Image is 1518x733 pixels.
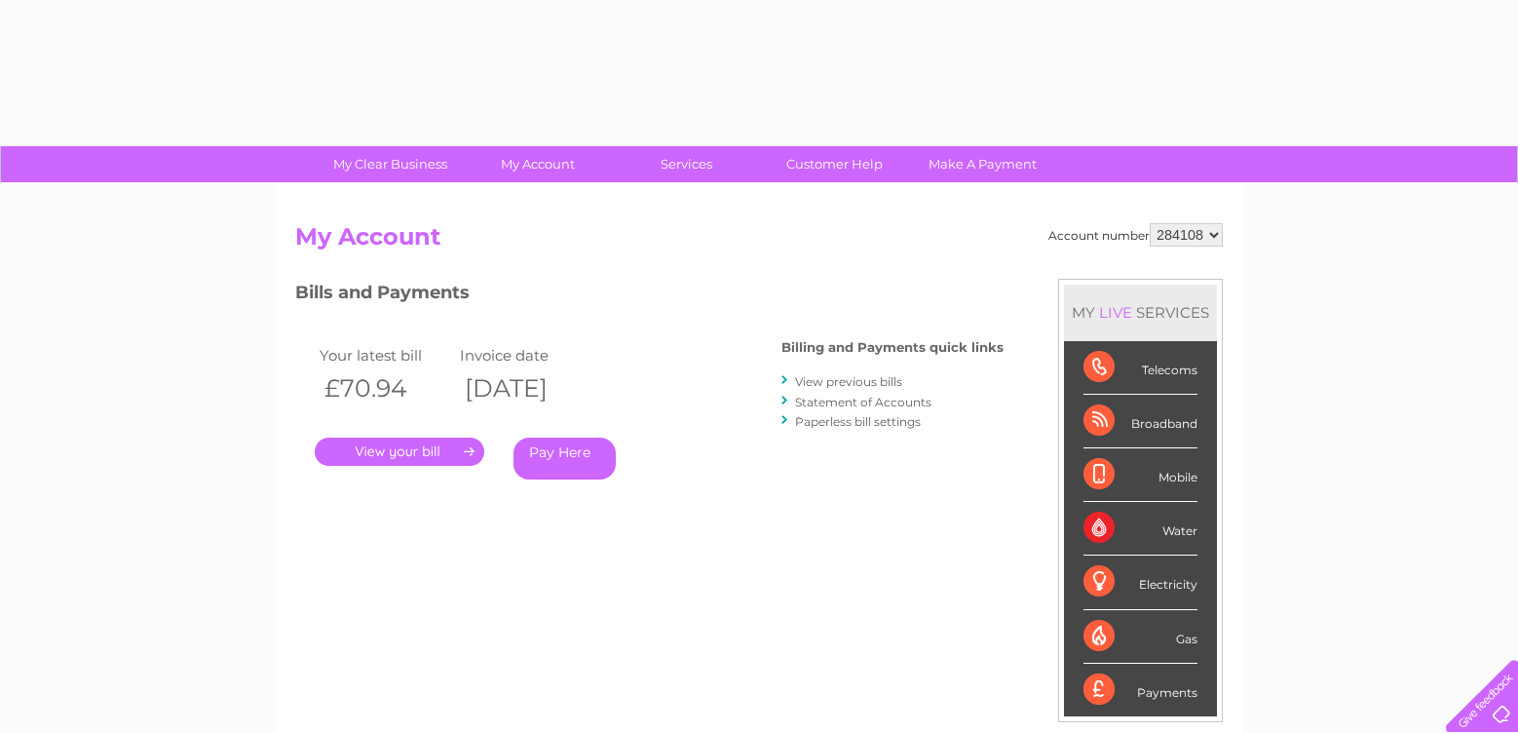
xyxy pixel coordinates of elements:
a: Services [606,146,767,182]
div: Gas [1083,610,1197,664]
td: Your latest bill [315,342,455,368]
a: View previous bills [795,374,902,389]
div: Water [1083,502,1197,556]
a: . [315,438,484,466]
div: LIVE [1095,303,1136,322]
div: Electricity [1083,556,1197,609]
a: Customer Help [754,146,915,182]
td: Invoice date [455,342,595,368]
div: Broadband [1083,395,1197,448]
div: Mobile [1083,448,1197,502]
a: Pay Here [513,438,616,480]
th: £70.94 [315,368,455,408]
a: Statement of Accounts [795,395,931,409]
a: My Account [458,146,619,182]
h2: My Account [295,223,1223,260]
div: Account number [1048,223,1223,247]
th: [DATE] [455,368,595,408]
h3: Bills and Payments [295,279,1004,313]
div: Payments [1083,664,1197,716]
a: My Clear Business [310,146,471,182]
div: Telecoms [1083,341,1197,395]
h4: Billing and Payments quick links [781,340,1004,355]
a: Make A Payment [902,146,1063,182]
a: Paperless bill settings [795,414,921,429]
div: MY SERVICES [1064,285,1217,340]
